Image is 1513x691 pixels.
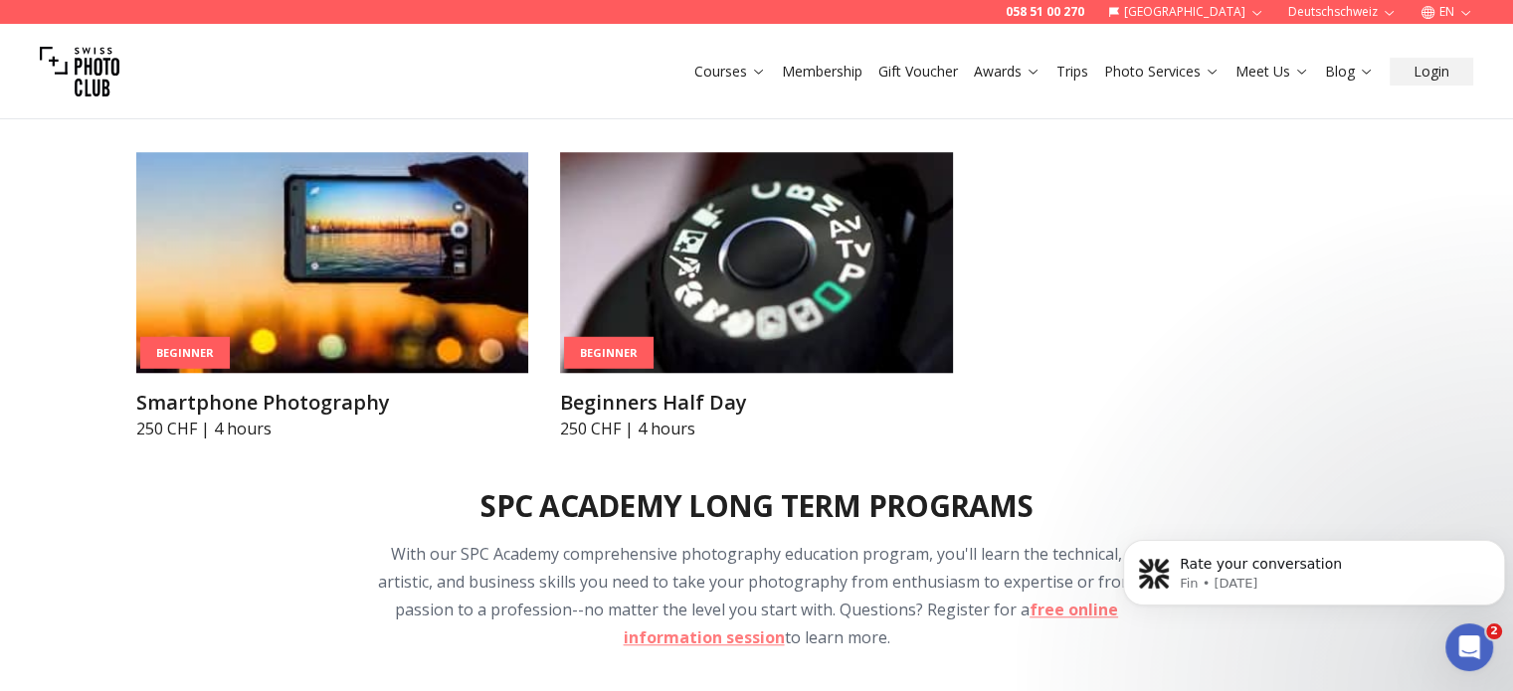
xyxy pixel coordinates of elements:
[564,336,654,369] div: Beginner
[624,599,1119,648] a: free online information session
[774,58,870,86] button: Membership
[40,32,119,111] img: Swiss photo club
[480,488,1033,524] h2: SPC Academy Long Term Programs
[375,540,1139,651] p: With our SPC Academy comprehensive photography education program, you'll learn the technical, art...
[694,62,766,82] a: Courses
[560,152,953,373] img: Beginners Half Day
[1115,498,1513,637] iframe: Intercom notifications message
[1486,623,1502,639] span: 2
[1325,62,1374,82] a: Blog
[1006,4,1084,20] a: 058 51 00 270
[140,336,230,369] div: Beginner
[966,58,1048,86] button: Awards
[1104,62,1220,82] a: Photo Services
[1048,58,1096,86] button: Trips
[560,152,953,440] a: Beginners Half DayBeginnerBeginners Half Day250 CHF | 4 hours
[1235,62,1309,82] a: Meet Us
[136,389,529,417] h3: Smartphone Photography
[1056,62,1088,82] a: Trips
[870,58,966,86] button: Gift Voucher
[136,152,529,373] img: Smartphone Photography
[974,62,1040,82] a: Awards
[1390,58,1473,86] button: Login
[1317,58,1382,86] button: Blog
[136,152,529,440] a: Smartphone PhotographyBeginnerSmartphone Photography250 CHF | 4 hours
[560,417,953,440] p: 250 CHF | 4 hours
[1228,58,1317,86] button: Meet Us
[782,62,862,82] a: Membership
[686,58,774,86] button: Courses
[1096,58,1228,86] button: Photo Services
[560,389,953,417] h3: Beginners Half Day
[878,62,958,82] a: Gift Voucher
[136,417,529,440] p: 250 CHF | 4 hours
[1445,623,1493,671] iframe: Intercom live chat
